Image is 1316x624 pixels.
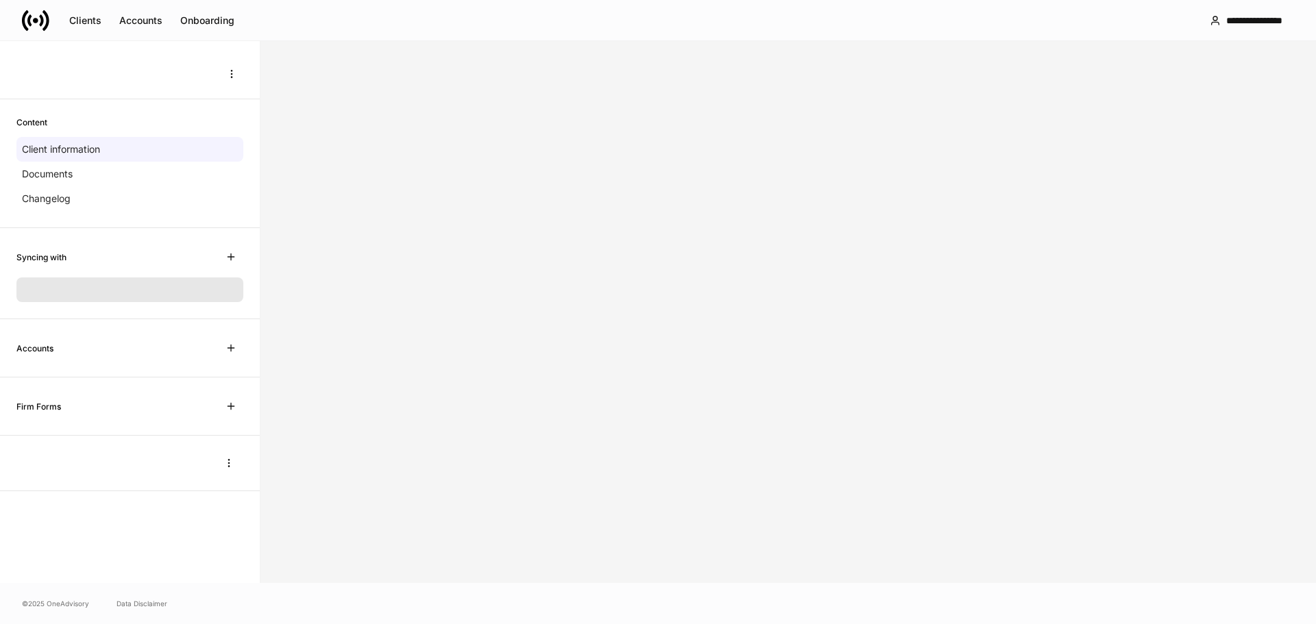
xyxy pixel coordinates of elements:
[22,598,89,609] span: © 2025 OneAdvisory
[16,137,243,162] a: Client information
[180,16,234,25] div: Onboarding
[22,192,71,205] p: Changelog
[119,16,162,25] div: Accounts
[22,142,100,156] p: Client information
[16,400,61,413] h6: Firm Forms
[117,598,167,609] a: Data Disclaimer
[110,10,171,32] button: Accounts
[22,167,73,181] p: Documents
[16,251,66,264] h6: Syncing with
[69,16,101,25] div: Clients
[16,116,47,129] h6: Content
[16,162,243,186] a: Documents
[171,10,243,32] button: Onboarding
[16,186,243,211] a: Changelog
[16,342,53,355] h6: Accounts
[60,10,110,32] button: Clients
